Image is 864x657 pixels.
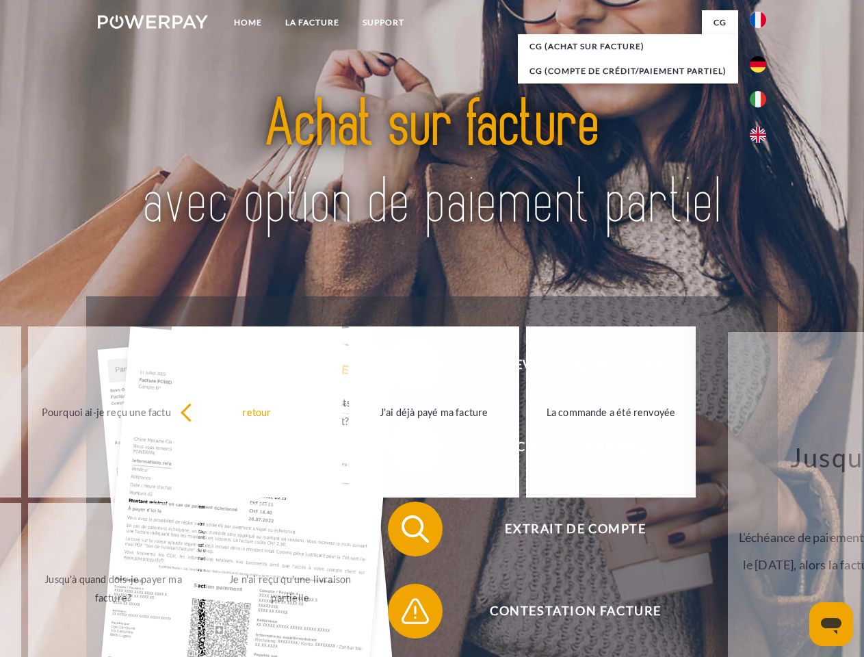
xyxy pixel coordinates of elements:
[398,512,432,546] img: qb_search.svg
[398,594,432,628] img: qb_warning.svg
[750,12,766,28] img: fr
[36,402,190,421] div: Pourquoi ai-je reçu une facture?
[702,10,738,35] a: CG
[274,10,351,35] a: LA FACTURE
[357,402,511,421] div: J'ai déjà payé ma facture
[213,570,367,607] div: Je n'ai reçu qu'une livraison partielle
[131,66,733,262] img: title-powerpay_fr.svg
[408,584,743,639] span: Contestation Facture
[222,10,274,35] a: Home
[36,570,190,607] div: Jusqu'à quand dois-je payer ma facture?
[388,502,744,556] button: Extrait de compte
[750,127,766,143] img: en
[750,91,766,107] img: it
[809,602,853,646] iframe: Bouton de lancement de la fenêtre de messagerie
[518,34,738,59] a: CG (achat sur facture)
[180,402,334,421] div: retour
[351,10,416,35] a: Support
[750,56,766,73] img: de
[518,59,738,83] a: CG (Compte de crédit/paiement partiel)
[534,402,688,421] div: La commande a été renvoyée
[408,502,743,556] span: Extrait de compte
[388,584,744,639] button: Contestation Facture
[98,15,208,29] img: logo-powerpay-white.svg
